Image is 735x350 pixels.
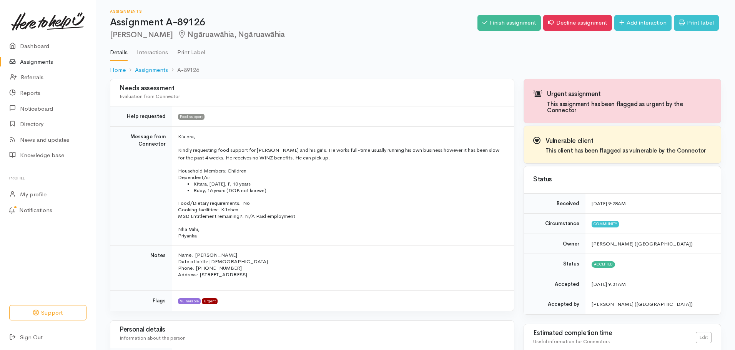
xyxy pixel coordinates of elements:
[193,181,505,187] li: Kitara, [DATE], F, 10 years
[178,271,505,278] p: Address: [STREET_ADDRESS]
[547,91,712,98] h3: Urgent assignment
[524,193,585,214] td: Received
[120,93,180,100] span: Evaluation from Connector
[592,200,626,207] time: [DATE] 9:28AM
[547,101,712,114] h4: This assignment has been flagged as urgent by the Connector
[120,326,505,333] h3: Personal details
[696,332,712,343] a: Edit
[178,252,505,271] p: Name: [PERSON_NAME] Date of birth: [DEMOGRAPHIC_DATA] Phone: [PHONE_NUMBER]
[110,9,477,13] h6: Assignments
[168,66,199,75] li: A-89126
[135,66,168,75] a: Assignments
[533,176,712,183] h3: Status
[524,234,585,254] td: Owner
[110,30,477,39] h2: [PERSON_NAME]
[533,330,696,337] h3: Estimated completion time
[178,232,505,239] p: Priyanka
[110,66,126,75] a: Home
[178,298,201,304] span: Vulnerable
[110,39,128,61] a: Details
[592,241,693,247] span: [PERSON_NAME] ([GEOGRAPHIC_DATA])
[524,254,585,274] td: Status
[477,15,541,31] a: Finish assignment
[592,221,619,227] span: Community
[178,226,505,232] p: Nha Mihi,
[120,85,505,92] h3: Needs assessment
[177,39,205,60] a: Print Label
[178,30,285,39] span: Ngāruawāhia, Ngāruawāhia
[178,133,505,141] p: Kia ora,
[110,245,172,291] td: Notes
[120,335,186,341] span: Information about the person
[543,15,612,31] a: Decline assignment
[110,291,172,311] td: Flags
[9,173,86,183] h6: Profile
[178,114,205,120] span: Food support
[9,305,86,321] button: Support
[178,200,505,206] p: Food/Dietary requirements: No
[178,146,505,161] p: Kindly requesting food support for [PERSON_NAME] and his girls. He works full-time usually runnin...
[178,168,505,181] p: Household Members: Children Dependent/s:
[545,148,706,154] h4: This client has been flagged as vulnerable by the Connector
[533,338,610,345] span: Useful information for Connectors
[193,187,505,194] li: Ruby, 16 years (DOB not known)
[674,15,719,31] a: Print label
[110,61,721,79] nav: breadcrumb
[592,261,615,267] span: Accepted
[524,274,585,294] td: Accepted
[178,206,505,219] p: Cooking facilities: Kitchen MSD Entitlement remaining?: N/A Paid employment
[110,17,477,28] h1: Assignment A-89126
[202,298,218,304] span: Urgent
[585,294,721,314] td: [PERSON_NAME] ([GEOGRAPHIC_DATA])
[524,294,585,314] td: Accepted by
[614,15,672,31] a: Add interaction
[137,39,168,60] a: Interactions
[110,126,172,245] td: Message from Connector
[545,138,706,145] h3: Vulnerable client
[110,106,172,127] td: Help requested
[524,214,585,234] td: Circumstance
[592,281,626,287] time: [DATE] 9:31AM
